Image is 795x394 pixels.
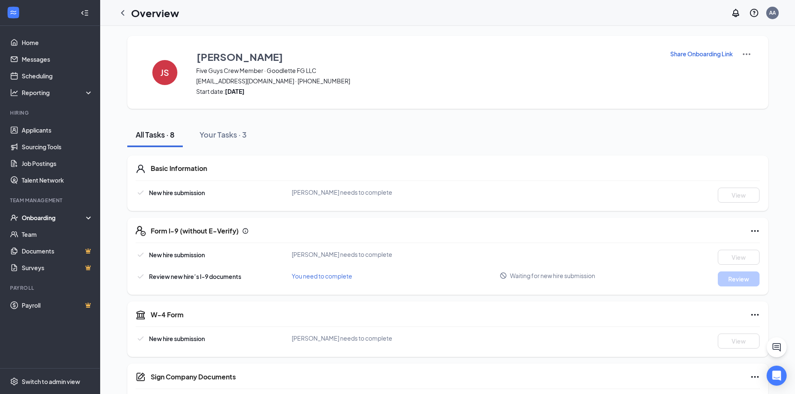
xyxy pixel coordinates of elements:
[151,310,184,319] h5: W-4 Form
[767,366,787,386] div: Open Intercom Messenger
[750,372,760,382] svg: Ellipses
[22,259,93,276] a: SurveysCrown
[136,310,146,320] svg: TaxGovernmentIcon
[718,188,760,203] button: View
[144,49,186,95] button: JS
[199,129,247,140] div: Your Tasks · 3
[22,34,93,51] a: Home
[731,8,741,18] svg: Notifications
[772,342,782,352] svg: ChatActive
[292,334,392,342] span: [PERSON_NAME] needs to complete
[136,372,146,382] svg: CompanyDocumentIcon
[767,337,787,357] button: ChatActive
[160,70,169,75] h4: JS
[22,377,80,386] div: Switch to admin view
[510,271,595,280] span: Waiting for new hire submission
[22,297,93,314] a: PayrollCrown
[22,122,93,138] a: Applicants
[149,189,205,196] span: New hire submission
[10,284,91,291] div: Payroll
[118,8,128,18] svg: ChevronLeft
[196,87,659,95] span: Start date:
[81,9,89,17] svg: Collapse
[196,49,659,64] button: [PERSON_NAME]
[749,8,759,18] svg: QuestionInfo
[9,8,18,17] svg: WorkstreamLogo
[136,226,146,236] svg: FormI9EVerifyIcon
[10,213,18,222] svg: UserCheck
[718,250,760,265] button: View
[292,272,352,280] span: You need to complete
[136,188,146,198] svg: Checkmark
[151,226,239,236] h5: Form I-9 (without E-Verify)
[500,272,507,279] svg: Blocked
[242,228,249,234] svg: Info
[136,334,146,344] svg: Checkmark
[149,335,205,342] span: New hire submission
[742,49,752,59] img: More Actions
[10,109,91,116] div: Hiring
[292,251,392,258] span: [PERSON_NAME] needs to complete
[149,273,241,280] span: Review new hire’s I-9 documents
[10,377,18,386] svg: Settings
[750,310,760,320] svg: Ellipses
[718,271,760,286] button: Review
[22,155,93,172] a: Job Postings
[292,188,392,196] span: [PERSON_NAME] needs to complete
[136,250,146,260] svg: Checkmark
[670,50,733,58] p: Share Onboarding Link
[22,243,93,259] a: DocumentsCrown
[670,49,733,58] button: Share Onboarding Link
[769,9,776,16] div: AA
[22,51,93,68] a: Messages
[196,66,659,75] span: Five Guys Crew Member · Goodlette FG LLC
[196,77,659,85] span: [EMAIL_ADDRESS][DOMAIN_NAME] · [PHONE_NUMBER]
[22,172,93,188] a: Talent Network
[136,271,146,281] svg: Checkmark
[151,164,207,173] h5: Basic Information
[131,6,179,20] h1: Overview
[22,68,93,84] a: Scheduling
[225,88,245,95] strong: [DATE]
[149,251,205,258] span: New hire submission
[10,197,91,204] div: Team Management
[750,226,760,236] svg: Ellipses
[136,129,174,140] div: All Tasks · 8
[151,372,236,381] h5: Sign Company Documents
[22,226,93,243] a: Team
[10,88,18,97] svg: Analysis
[22,138,93,155] a: Sourcing Tools
[136,164,146,174] svg: User
[718,334,760,349] button: View
[22,213,86,222] div: Onboarding
[22,88,93,97] div: Reporting
[197,50,283,64] h3: [PERSON_NAME]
